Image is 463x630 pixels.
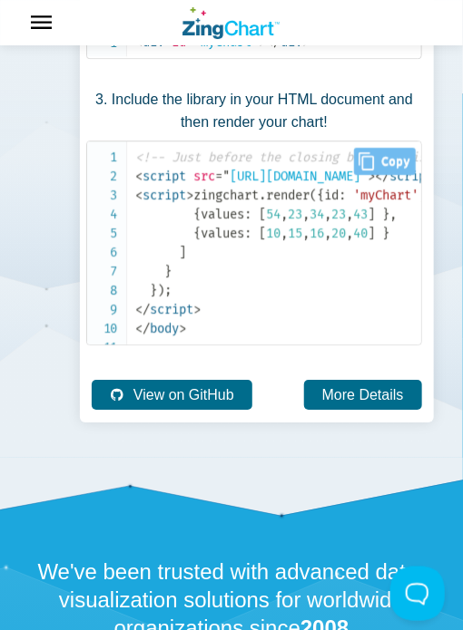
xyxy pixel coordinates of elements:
span: ( [310,188,317,203]
span: </ [266,34,281,50]
span: : [244,207,251,222]
span: < [135,34,143,50]
span: , [281,207,288,222]
span: } [382,226,389,241]
span: , [419,188,426,203]
span: 'myChart' [353,188,419,203]
span: div [266,34,302,50]
span: } [382,207,389,222]
span: > [302,34,310,50]
span: </ [375,169,389,184]
span: div [135,34,164,50]
span: render [266,188,310,203]
span: ) [157,283,164,298]
span: > [259,34,266,50]
span: [URL][DOMAIN_NAME] [215,169,368,184]
span: 16 [310,226,324,241]
span: ] [368,226,375,241]
a: ZingChart Logo. Click to return to the homepage [182,7,280,39]
span: " [222,169,230,184]
span: 10 [266,226,281,241]
span: 20 [331,226,346,241]
span: , [281,226,288,241]
span: ] [179,245,186,260]
span: " [360,169,368,184]
span: : [244,226,251,241]
span: } [150,283,157,298]
span: 23 [288,207,302,222]
span: < [135,169,143,184]
span: > [186,188,193,203]
span: </ [135,302,150,317]
span: " [251,34,259,50]
span: , [302,207,310,222]
span: > [179,321,186,336]
a: More Details [304,380,422,410]
span: , [346,226,353,241]
span: script [375,169,433,184]
span: 15 [288,226,302,241]
span: 23 [331,207,346,222]
span: myChart [186,34,259,50]
span: script [135,188,186,203]
span: , [389,207,397,222]
span: } [164,264,172,279]
span: . [259,188,266,203]
span: 34 [310,207,324,222]
span: </ [135,321,150,336]
span: body [135,321,179,336]
span: > [368,169,375,184]
span: 40 [353,226,368,241]
span: { [193,207,201,222]
span: < [135,188,143,203]
span: 43 [353,207,368,222]
span: , [324,226,331,241]
span: : [339,188,346,203]
span: [ [259,207,266,222]
li: Include the library in your HTML document and then render your chart! [86,88,421,345]
span: { [193,226,201,241]
span: = [215,169,222,184]
a: View on GitHub [92,380,251,410]
span: [ [259,226,266,241]
span: ] [368,207,375,222]
span: script [135,302,193,317]
span: = [186,34,193,50]
span: , [346,207,353,222]
iframe: Toggle Customer Support [390,567,445,621]
span: 54 [266,207,281,222]
span: " [193,34,201,50]
span: ; [164,283,172,298]
span: > [193,302,201,317]
span: id [172,34,186,50]
span: , [302,226,310,241]
span: , [324,207,331,222]
span: script [135,169,186,184]
span: { [317,188,324,203]
span: src [193,169,215,184]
